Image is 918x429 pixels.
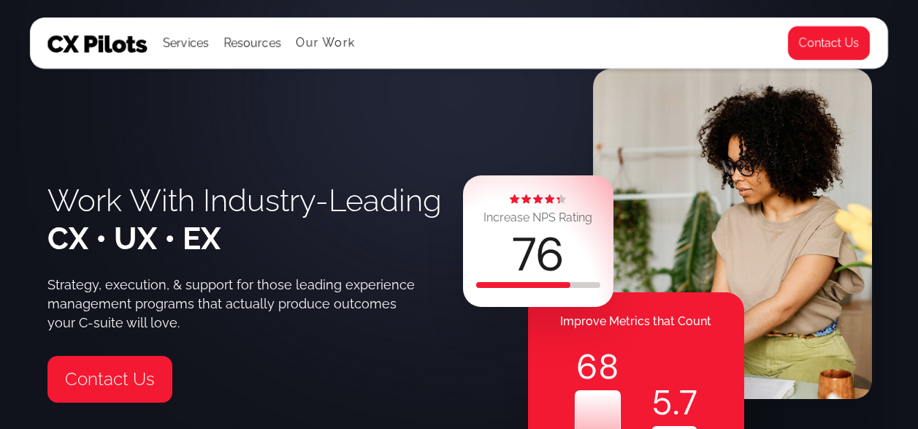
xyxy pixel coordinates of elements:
div: Services [163,33,209,53]
div: . [651,379,697,426]
code: 7 [679,379,697,426]
code: 5 [651,379,673,426]
h1: Work With Industry-Leading [47,182,442,258]
div: Increase NPS Rating [483,208,592,228]
a: Our Work [296,37,355,50]
div: 68 [575,343,621,390]
div: Resources [223,33,281,53]
span: CX • UX • EX [47,221,221,257]
div: Resources [223,18,281,68]
a: Contact Us [787,26,871,61]
div: Services [163,18,209,68]
div: Improve Metrics that Count [528,307,744,336]
a: Contact Us [47,356,172,403]
div: 76 [512,232,565,278]
div: Strategy, execution, & support for those leading experience management programs that actually pro... [47,276,424,333]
